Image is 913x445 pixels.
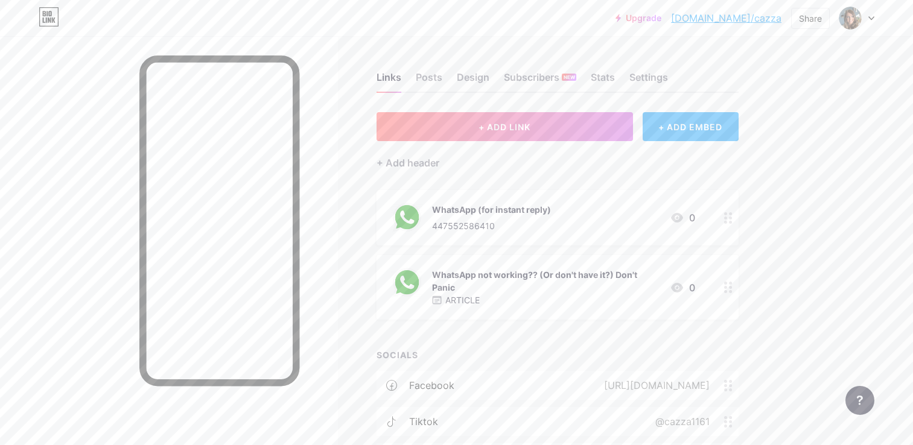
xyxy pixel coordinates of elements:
[799,12,822,25] div: Share
[479,122,530,132] span: + ADD LINK
[445,294,480,306] p: ARTICLE
[409,414,438,429] div: tiktok
[457,70,489,92] div: Design
[591,70,615,92] div: Stats
[377,112,633,141] button: + ADD LINK
[616,13,661,23] a: Upgrade
[564,74,575,81] span: NEW
[670,280,695,295] div: 0
[670,210,695,225] div: 0
[643,112,739,141] div: + ADD EMBED
[432,219,551,232] div: 447552586410
[629,70,668,92] div: Settings
[391,202,422,233] img: WhatsApp (for instant reply)
[391,267,422,298] img: WhatsApp not working?? (Or don't have it?) Don't Panic
[585,378,724,393] div: [URL][DOMAIN_NAME]
[504,70,576,92] div: Subscribers
[636,414,724,429] div: @cazza1161
[377,349,739,361] div: SOCIALS
[409,378,454,393] div: facebook
[377,70,401,92] div: Links
[432,268,660,294] div: WhatsApp not working?? (Or don't have it?) Don't Panic
[432,203,551,216] div: WhatsApp (for instant reply)
[839,7,862,30] img: cazza
[671,11,781,25] a: [DOMAIN_NAME]/cazza
[377,156,439,170] div: + Add header
[416,70,442,92] div: Posts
